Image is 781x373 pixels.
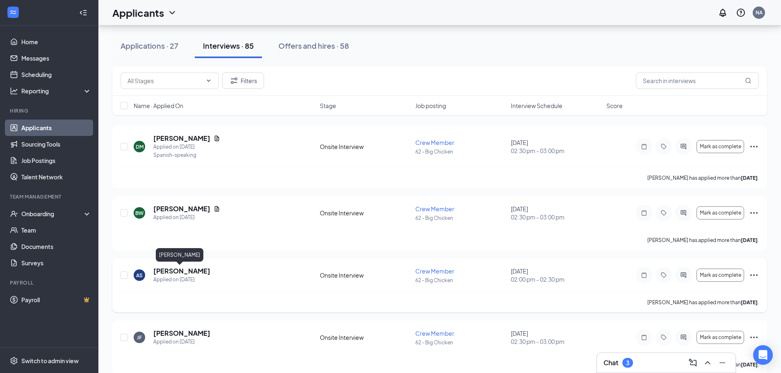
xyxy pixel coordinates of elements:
h3: Chat [603,358,618,367]
a: Talent Network [21,169,91,185]
div: [DATE] [511,267,601,283]
span: Stage [320,102,336,110]
div: AS [136,272,143,279]
div: Payroll [10,279,90,286]
button: Filter Filters [222,72,264,89]
svg: ChevronDown [167,8,177,18]
svg: Tag [659,334,669,341]
a: Applicants [21,120,91,136]
svg: Notifications [718,8,728,18]
div: Applied on [DATE] [153,276,210,284]
h5: [PERSON_NAME] [153,204,210,213]
svg: ActiveChat [679,210,688,216]
svg: ActiveChat [679,143,688,150]
div: [DATE] [511,138,601,155]
button: Mark as complete [697,140,744,153]
button: Mark as complete [697,206,744,219]
span: 02:30 pm - 03:00 pm [511,337,601,346]
span: Mark as complete [700,144,741,149]
b: [DATE] [741,299,758,305]
span: Crew Member [415,330,454,337]
div: JF [137,334,142,341]
button: Minimize [716,356,729,369]
div: [PERSON_NAME] [156,248,203,262]
a: Team [21,222,91,238]
h1: Applicants [112,6,164,20]
div: Onsite Interview [320,333,410,341]
svg: Ellipses [749,270,759,280]
span: Score [606,102,623,110]
h5: [PERSON_NAME] [153,267,210,276]
a: Job Postings [21,152,91,169]
span: Mark as complete [700,272,741,278]
a: Home [21,34,91,50]
svg: Ellipses [749,332,759,342]
div: BW [135,210,143,217]
b: [DATE] [741,362,758,368]
b: [DATE] [741,237,758,243]
span: 02:30 pm - 03:00 pm [511,213,601,221]
a: PayrollCrown [21,292,91,308]
p: [PERSON_NAME] has applied more than . [647,237,759,244]
div: 3 [626,359,629,366]
div: Spanish-speaking [153,151,220,159]
h5: [PERSON_NAME] [153,329,210,338]
a: Messages [21,50,91,66]
svg: Analysis [10,87,18,95]
svg: UserCheck [10,210,18,218]
div: Reporting [21,87,92,95]
svg: ActiveChat [679,272,688,278]
a: Surveys [21,255,91,271]
p: [PERSON_NAME] has applied more than . [647,299,759,306]
div: Applied on [DATE] [153,338,210,346]
p: 62 - Big Chicken [415,277,506,284]
svg: Tag [659,210,669,216]
div: Onboarding [21,210,84,218]
span: Name · Applied On [134,102,183,110]
svg: Document [214,206,220,212]
svg: Tag [659,143,669,150]
span: Job posting [415,102,446,110]
svg: Note [639,143,649,150]
b: [DATE] [741,175,758,181]
p: 62 - Big Chicken [415,148,506,155]
div: [DATE] [511,205,601,221]
a: Scheduling [21,66,91,83]
svg: Collapse [79,9,87,17]
p: [PERSON_NAME] has applied more than . [647,174,759,181]
svg: Ellipses [749,208,759,218]
div: Applied on [DATE] [153,213,220,222]
input: Search in interviews [636,72,759,89]
div: [DATE] [511,329,601,346]
svg: Minimize [717,358,727,368]
button: ComposeMessage [686,356,699,369]
svg: Settings [10,357,18,365]
div: NA [756,9,763,16]
svg: Note [639,210,649,216]
div: Onsite Interview [320,209,410,217]
span: Interview Schedule [511,102,562,110]
svg: QuestionInfo [736,8,746,18]
div: Open Intercom Messenger [753,345,773,365]
span: 02:00 pm - 02:30 pm [511,275,601,283]
svg: Note [639,334,649,341]
svg: ChevronUp [703,358,713,368]
span: Crew Member [415,267,454,275]
div: Onsite Interview [320,271,410,279]
h5: [PERSON_NAME] [153,134,210,143]
div: Offers and hires · 58 [278,41,349,51]
svg: Document [214,135,220,142]
svg: ActiveChat [679,334,688,341]
span: Mark as complete [700,335,741,340]
div: Onsite Interview [320,142,410,151]
div: Interviews · 85 [203,41,254,51]
div: Team Management [10,193,90,200]
button: ChevronUp [701,356,714,369]
svg: Filter [229,76,239,86]
div: Applications · 27 [121,41,178,51]
svg: ChevronDown [205,77,212,84]
svg: MagnifyingGlass [745,77,751,84]
button: Mark as complete [697,331,744,344]
a: Documents [21,238,91,255]
input: All Stages [128,76,202,85]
